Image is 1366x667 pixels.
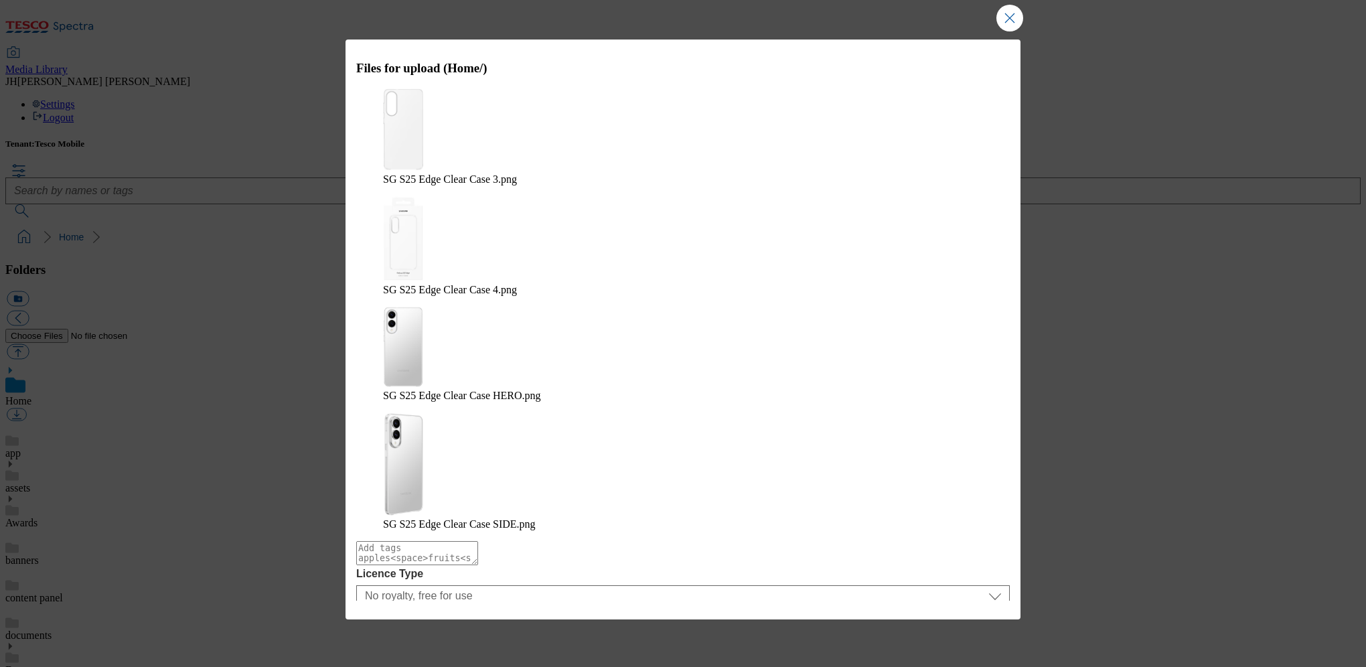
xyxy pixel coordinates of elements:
img: preview [383,196,423,281]
img: preview [383,307,423,387]
button: Close Modal [996,5,1023,31]
h3: Files for upload (Home/) [356,61,1010,76]
div: Modal [346,40,1020,619]
img: preview [383,88,423,171]
label: Licence Type [356,568,1010,580]
figcaption: SG S25 Edge Clear Case 4.png [383,284,983,296]
figcaption: SG S25 Edge Clear Case HERO.png [383,390,983,402]
figcaption: SG S25 Edge Clear Case 3.png [383,173,983,186]
img: preview [383,413,423,516]
figcaption: SG S25 Edge Clear Case SIDE.png [383,518,983,530]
